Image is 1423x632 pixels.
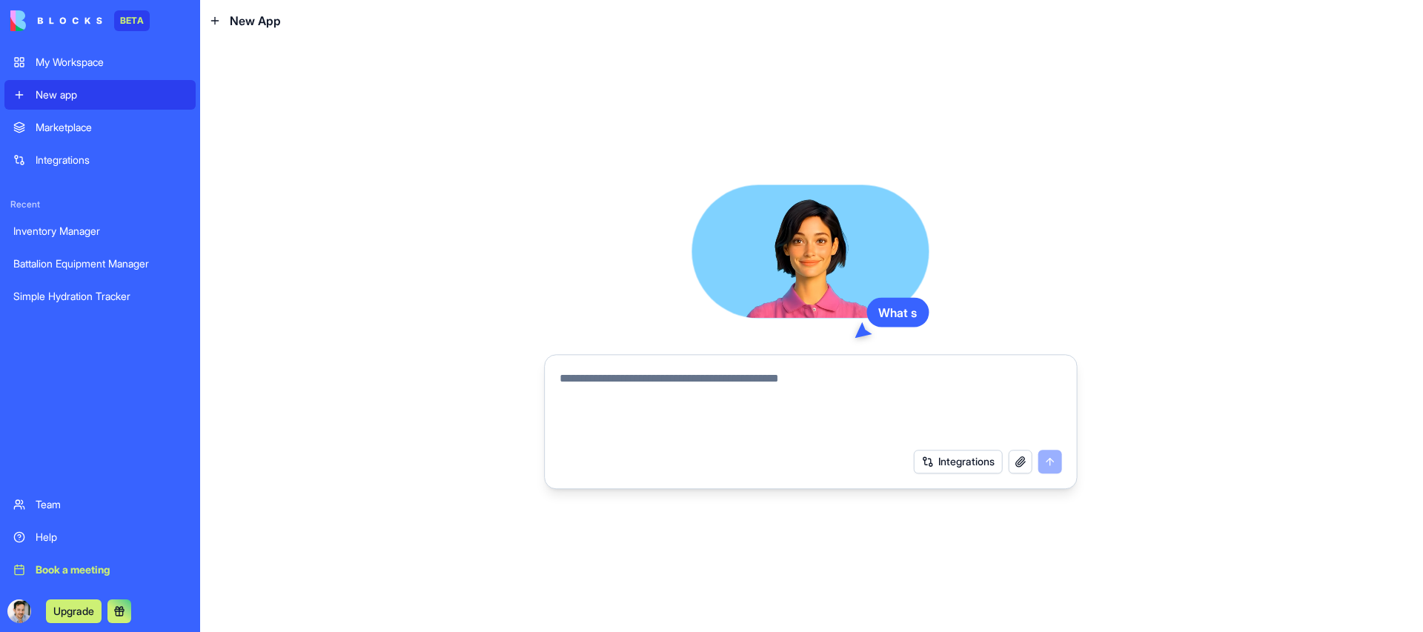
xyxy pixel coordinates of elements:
div: Help [36,530,187,545]
a: Marketplace [4,113,196,142]
a: Simple Hydration Tracker [4,282,196,311]
img: ACg8ocLM_h5ianT_Nakzie7Qtoo5GYVfAD0Y4SP2crYXJQl9L2hezak=s96-c [7,599,31,623]
a: Integrations [4,145,196,175]
div: New app [36,87,187,102]
a: Help [4,522,196,552]
a: Upgrade [46,603,102,618]
a: BETA [10,10,150,31]
div: Team [36,497,187,512]
div: Marketplace [36,120,187,135]
div: Book a meeting [36,562,187,577]
span: New App [230,12,281,30]
span: Recent [4,199,196,210]
button: Upgrade [46,599,102,623]
button: Integrations [914,450,1003,473]
img: logo [10,10,102,31]
a: Book a meeting [4,555,196,585]
div: BETA [114,10,150,31]
div: Battalion Equipment Manager [13,256,187,271]
div: Integrations [36,153,187,167]
div: What s [866,297,929,327]
a: Battalion Equipment Manager [4,249,196,279]
a: Inventory Manager [4,216,196,246]
a: Team [4,490,196,519]
div: Simple Hydration Tracker [13,289,187,304]
div: Inventory Manager [13,224,187,239]
a: My Workspace [4,47,196,77]
a: New app [4,80,196,110]
div: My Workspace [36,55,187,70]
